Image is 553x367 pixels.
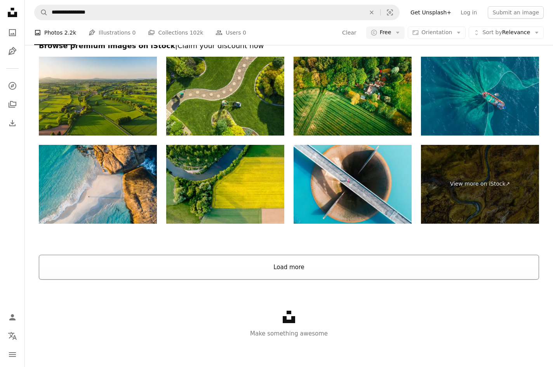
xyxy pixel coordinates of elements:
[166,57,284,136] img: Big Garden Grass Field Mowing by Caucasian Gardener
[5,43,20,59] a: Illustrations
[342,26,357,39] button: Clear
[380,29,391,37] span: Free
[482,29,502,35] span: Sort by
[294,145,412,224] img: Symmetrical view of Spillway.
[482,29,530,37] span: Relevance
[421,145,539,224] a: View more on iStock↗
[39,145,157,224] img: Coastline aerial photograph of aquamarine ocean and man walking along white sandbar beach
[190,28,203,37] span: 102k
[243,28,246,37] span: 0
[469,26,544,39] button: Sort byRelevance
[381,5,399,20] button: Visual search
[175,42,264,50] span: | Claim your discount now
[408,26,466,39] button: Orientation
[363,5,380,20] button: Clear
[456,6,482,19] a: Log in
[166,145,284,224] img: Yellow rapeseed field in bloom at spring
[5,347,20,362] button: Menu
[421,29,452,35] span: Orientation
[5,310,20,325] a: Log in / Sign up
[421,57,539,136] img: Aerial view of traditional wooden boat and fishermen are fishing anchovies in Yen Island, Phu Yen...
[39,255,539,280] button: Load more
[5,115,20,131] a: Download History
[366,26,405,39] button: Free
[294,57,412,136] img: Aerial view of houses in rural area of southeast England
[39,57,157,136] img: Aerial photograph rural landscape farms villages picturesque green patchwork pasture
[35,5,48,20] button: Search Unsplash
[406,6,456,19] a: Get Unsplash+
[5,78,20,94] a: Explore
[34,5,400,20] form: Find visuals sitewide
[488,6,544,19] button: Submit an image
[89,20,136,45] a: Illustrations 0
[5,5,20,22] a: Home — Unsplash
[5,97,20,112] a: Collections
[5,25,20,40] a: Photos
[148,20,203,45] a: Collections 102k
[5,328,20,344] button: Language
[216,20,246,45] a: Users 0
[25,329,553,338] p: Make something awesome
[39,41,539,50] h2: Browse premium images on iStock
[132,28,136,37] span: 0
